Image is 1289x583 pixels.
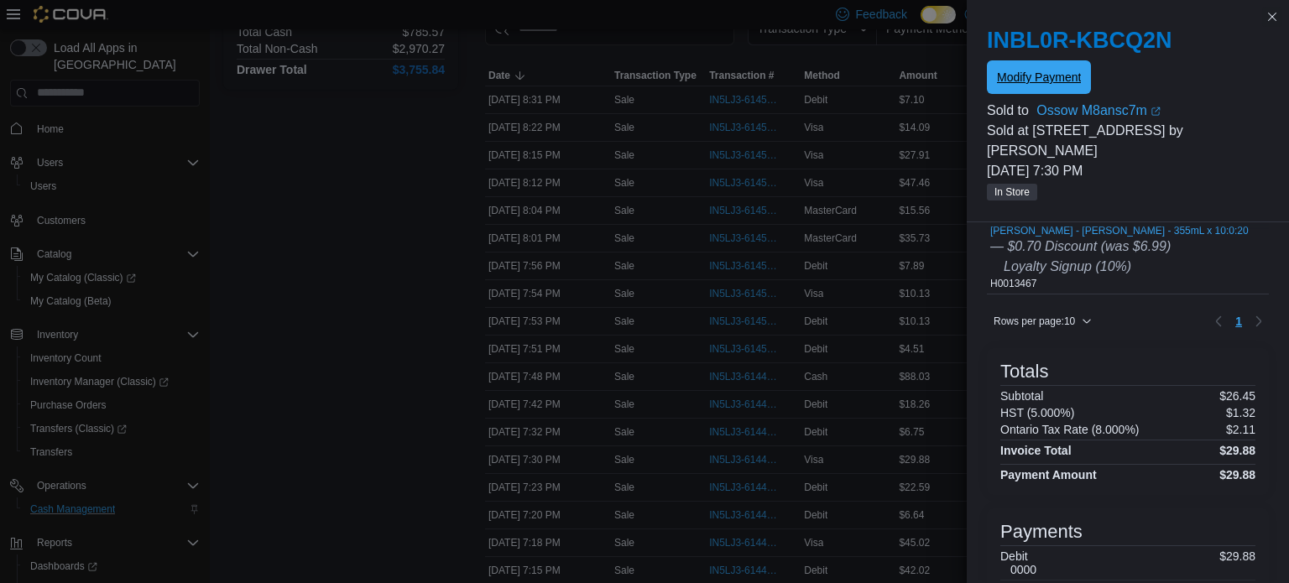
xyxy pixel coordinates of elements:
[1208,308,1269,335] nav: Pagination for table: MemoryTable from EuiInMemoryTable
[1219,444,1255,457] h4: $29.88
[1229,308,1249,335] ul: Pagination for table: MemoryTable from EuiInMemoryTable
[1226,423,1255,436] p: $2.11
[1000,444,1072,457] h4: Invoice Total
[1151,107,1161,117] svg: External link
[1219,549,1255,576] p: $29.88
[1000,389,1043,403] h6: Subtotal
[1226,406,1255,419] p: $1.32
[1219,389,1255,403] p: $26.45
[1208,311,1229,331] button: Previous page
[987,161,1269,181] p: [DATE] 7:30 PM
[994,315,1075,328] span: Rows per page : 10
[1010,563,1036,576] h6: 0000
[1000,522,1083,542] h3: Payments
[987,27,1269,54] h2: INBL0R-KBCQ2N
[1219,468,1255,481] h4: $29.88
[990,225,1249,290] div: H0013467
[987,101,1033,121] div: Sold to
[1235,313,1242,330] span: 1
[987,121,1269,161] p: Sold at [STREET_ADDRESS] by [PERSON_NAME]
[1000,549,1036,563] h6: Debit
[1004,259,1131,273] i: Loyalty Signup (10%)
[1262,7,1282,27] button: Close this dialog
[990,237,1249,257] div: — $0.70 Discount (was $6.99)
[990,225,1249,237] button: [PERSON_NAME] - [PERSON_NAME] - 355mL x 10:0:20
[1036,101,1269,121] a: Ossow M8ansc7mExternal link
[1249,311,1269,331] button: Next page
[987,60,1091,94] button: Modify Payment
[1000,423,1140,436] h6: Ontario Tax Rate (8.000%)
[997,69,1081,86] span: Modify Payment
[994,185,1030,200] span: In Store
[987,184,1037,200] span: In Store
[987,311,1099,331] button: Rows per page:10
[1229,308,1249,335] button: Page 1 of 1
[1000,468,1097,481] h4: Payment Amount
[1000,406,1074,419] h6: HST (5.000%)
[1000,362,1048,382] h3: Totals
